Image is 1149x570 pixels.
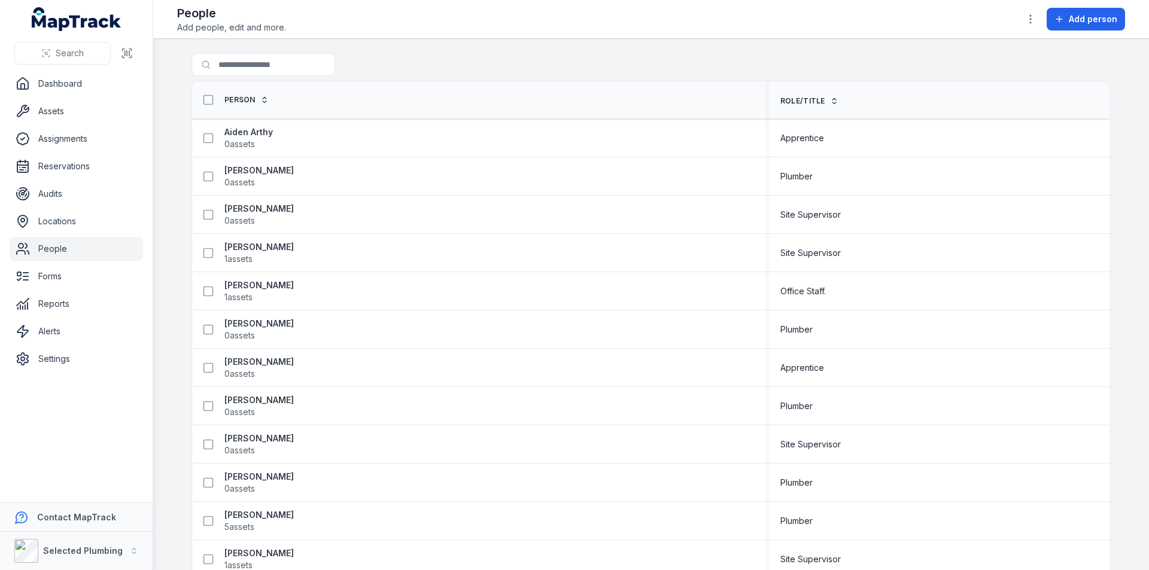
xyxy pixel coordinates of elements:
[780,477,813,489] span: Plumber
[10,154,143,178] a: Reservations
[224,471,294,483] strong: [PERSON_NAME]
[177,22,286,33] span: Add people, edit and more.
[224,483,255,495] span: 0 assets
[224,509,294,521] strong: [PERSON_NAME]
[224,164,294,176] strong: [PERSON_NAME]
[1069,13,1117,25] span: Add person
[1047,8,1125,31] button: Add person
[780,96,838,106] a: Role/Title
[224,215,255,227] span: 0 assets
[780,324,813,336] span: Plumber
[224,356,294,380] a: [PERSON_NAME]0assets
[224,432,294,456] a: [PERSON_NAME]0assets
[224,521,254,533] span: 5 assets
[177,5,286,22] h2: People
[780,209,841,221] span: Site Supervisor
[224,279,294,303] a: [PERSON_NAME]1assets
[224,318,294,330] strong: [PERSON_NAME]
[10,264,143,288] a: Forms
[224,95,256,105] span: Person
[224,203,294,227] a: [PERSON_NAME]0assets
[780,285,826,297] span: Office Staff.
[224,368,255,380] span: 0 assets
[224,432,294,444] strong: [PERSON_NAME]
[10,347,143,371] a: Settings
[224,138,255,150] span: 0 assets
[224,126,273,138] strong: Aiden Arthy
[224,356,294,368] strong: [PERSON_NAME]
[224,471,294,495] a: [PERSON_NAME]0assets
[224,95,269,105] a: Person
[37,512,116,522] strong: Contact MapTrack
[780,515,813,527] span: Plumber
[10,99,143,123] a: Assets
[224,126,273,150] a: Aiden Arthy0assets
[14,42,111,65] button: Search
[43,545,123,556] strong: Selected Plumbing
[32,7,121,31] a: MapTrack
[224,444,255,456] span: 0 assets
[780,247,841,259] span: Site Supervisor
[224,318,294,342] a: [PERSON_NAME]0assets
[10,319,143,343] a: Alerts
[10,182,143,206] a: Audits
[224,547,294,559] strong: [PERSON_NAME]
[10,237,143,261] a: People
[56,47,84,59] span: Search
[224,394,294,406] strong: [PERSON_NAME]
[780,362,824,374] span: Apprentice
[224,406,255,418] span: 0 assets
[780,132,824,144] span: Apprentice
[780,553,841,565] span: Site Supervisor
[224,203,294,215] strong: [PERSON_NAME]
[224,509,294,533] a: [PERSON_NAME]5assets
[224,279,294,291] strong: [PERSON_NAME]
[224,241,294,253] strong: [PERSON_NAME]
[224,241,294,265] a: [PERSON_NAME]1assets
[10,292,143,316] a: Reports
[224,394,294,418] a: [PERSON_NAME]0assets
[780,438,841,450] span: Site Supervisor
[780,96,825,106] span: Role/Title
[10,127,143,151] a: Assignments
[780,170,813,182] span: Plumber
[10,72,143,96] a: Dashboard
[224,330,255,342] span: 0 assets
[780,400,813,412] span: Plumber
[224,164,294,188] a: [PERSON_NAME]0assets
[10,209,143,233] a: Locations
[224,253,253,265] span: 1 assets
[224,176,255,188] span: 0 assets
[224,291,253,303] span: 1 assets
